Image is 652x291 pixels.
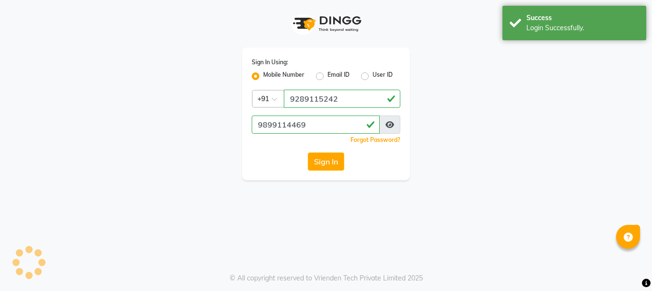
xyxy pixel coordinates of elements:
input: Username [252,116,380,134]
button: Sign In [308,152,344,171]
iframe: chat widget [612,253,642,281]
input: Username [284,90,400,108]
label: User ID [373,70,393,82]
a: Forgot Password? [350,136,400,143]
label: Mobile Number [263,70,304,82]
label: Sign In Using: [252,58,288,67]
div: Login Successfully. [526,23,639,33]
div: Success [526,13,639,23]
label: Email ID [327,70,349,82]
img: logo1.svg [288,10,364,38]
